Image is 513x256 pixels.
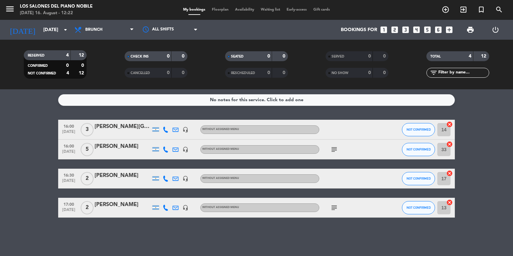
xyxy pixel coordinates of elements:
[66,63,69,68] strong: 0
[232,8,257,12] span: Availability
[368,70,371,75] strong: 0
[85,27,102,32] span: Brunch
[60,200,77,208] span: 17:00
[60,149,77,157] span: [DATE]
[81,63,85,68] strong: 0
[430,69,438,77] i: filter_list
[28,64,48,67] span: CONFIRMED
[5,4,15,14] i: menu
[412,25,421,34] i: looks_4
[79,53,85,58] strong: 12
[60,171,77,179] span: 16:30
[402,143,435,156] button: NOT CONFIRMED
[332,71,348,75] span: NO SHOW
[430,55,441,58] span: TOTAL
[283,54,287,59] strong: 0
[341,27,377,33] span: Bookings for
[79,71,85,75] strong: 12
[459,6,467,14] i: exit_to_app
[446,199,453,206] i: cancel
[209,8,232,12] span: Floorplan
[95,171,151,180] div: [PERSON_NAME]
[407,177,431,180] span: NOT CONFIRMED
[383,54,387,59] strong: 0
[267,70,270,75] strong: 0
[438,69,489,76] input: Filter by name...
[267,54,270,59] strong: 0
[5,4,15,16] button: menu
[81,143,94,156] span: 5
[402,123,435,136] button: NOT CONFIRMED
[182,147,188,152] i: headset_mic
[81,172,94,185] span: 2
[180,8,209,12] span: My bookings
[182,205,188,211] i: headset_mic
[95,122,151,131] div: [PERSON_NAME][GEOGRAPHIC_DATA]
[66,71,69,75] strong: 4
[60,179,77,186] span: [DATE]
[310,8,333,12] span: Gift cards
[60,208,77,215] span: [DATE]
[477,6,485,14] i: turned_in_not
[210,96,303,104] div: No notes for this service. Click to add one
[434,25,443,34] i: looks_6
[95,200,151,209] div: [PERSON_NAME]
[66,53,69,58] strong: 4
[182,127,188,133] i: headset_mic
[442,6,450,14] i: add_circle_outline
[20,10,93,17] div: [DATE] 16. August - 12:22
[446,170,453,177] i: cancel
[5,22,40,37] i: [DATE]
[446,141,453,148] i: cancel
[407,128,431,131] span: NOT CONFIRMED
[231,71,255,75] span: RESCHEDULED
[379,25,388,34] i: looks_one
[131,55,149,58] span: CHECK INS
[60,122,77,130] span: 16:00
[182,176,188,182] i: headset_mic
[390,25,399,34] i: looks_two
[61,26,69,34] i: arrow_drop_down
[131,71,150,75] span: CANCELLED
[330,204,338,212] i: subject
[495,6,503,14] i: search
[231,55,244,58] span: SEATED
[202,177,239,180] span: Without assigned menu
[28,72,56,75] span: NOT CONFIRMED
[28,54,45,57] span: RESERVED
[407,206,431,209] span: NOT CONFIRMED
[283,8,310,12] span: Early-access
[423,25,432,34] i: looks_5
[167,70,170,75] strong: 0
[481,54,488,59] strong: 12
[95,142,151,151] div: [PERSON_NAME]
[81,123,94,136] span: 3
[283,70,287,75] strong: 0
[257,8,283,12] span: Waiting list
[20,3,93,10] div: Los Salones del Piano Nobile
[401,25,410,34] i: looks_3
[202,206,239,209] span: Without assigned menu
[383,70,387,75] strong: 0
[60,142,77,149] span: 16:00
[182,54,186,59] strong: 0
[445,25,454,34] i: add_box
[483,20,508,40] div: LOG OUT
[466,26,474,34] span: print
[330,146,338,153] i: subject
[368,54,371,59] strong: 0
[402,172,435,185] button: NOT CONFIRMED
[202,128,239,131] span: Without assigned menu
[407,148,431,151] span: NOT CONFIRMED
[81,201,94,214] span: 2
[492,26,499,34] i: power_settings_new
[182,70,186,75] strong: 0
[446,121,453,128] i: cancel
[60,130,77,137] span: [DATE]
[332,55,344,58] span: SERVED
[469,54,471,59] strong: 4
[402,201,435,214] button: NOT CONFIRMED
[167,54,170,59] strong: 0
[202,148,239,150] span: Without assigned menu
